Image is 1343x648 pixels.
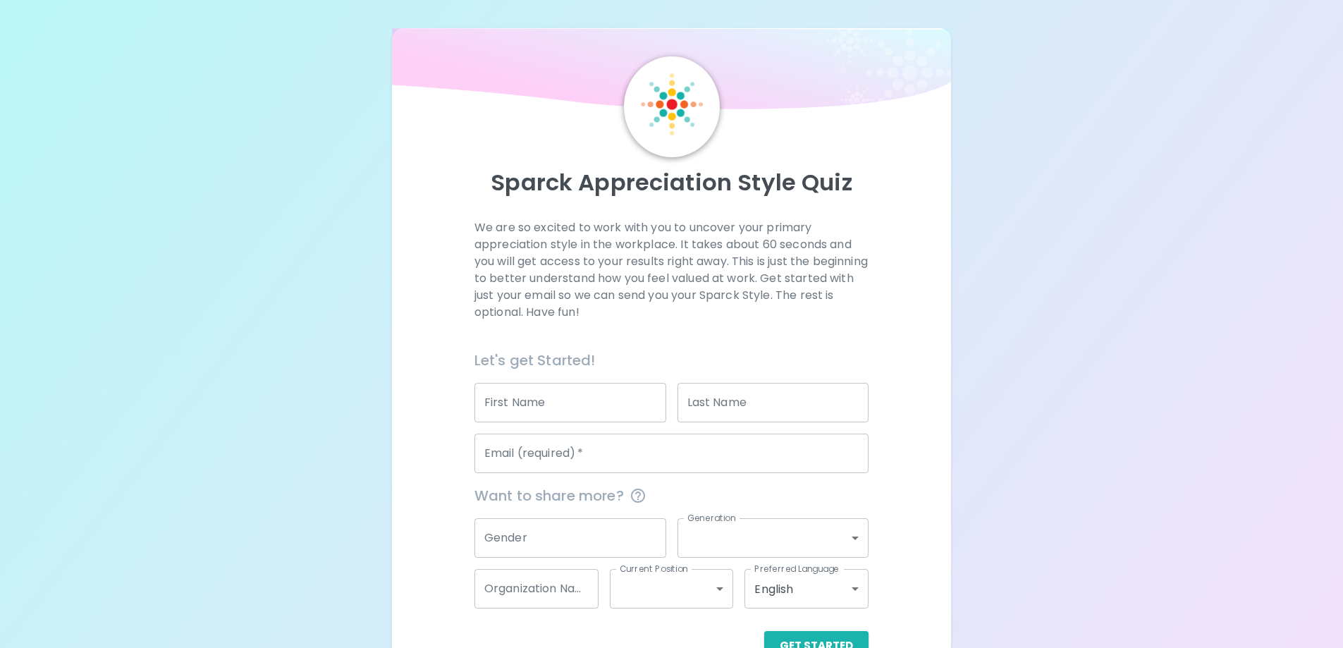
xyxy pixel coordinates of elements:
[474,219,869,321] p: We are so excited to work with you to uncover your primary appreciation style in the workplace. I...
[687,512,736,524] label: Generation
[744,569,869,609] div: English
[630,487,646,504] svg: This information is completely confidential and only used for aggregated appreciation studies at ...
[409,169,935,197] p: Sparck Appreciation Style Quiz
[641,73,703,135] img: Sparck Logo
[474,349,869,372] h6: Let's get Started!
[474,484,869,507] span: Want to share more?
[620,563,688,575] label: Current Position
[392,28,952,116] img: wave
[754,563,839,575] label: Preferred Language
